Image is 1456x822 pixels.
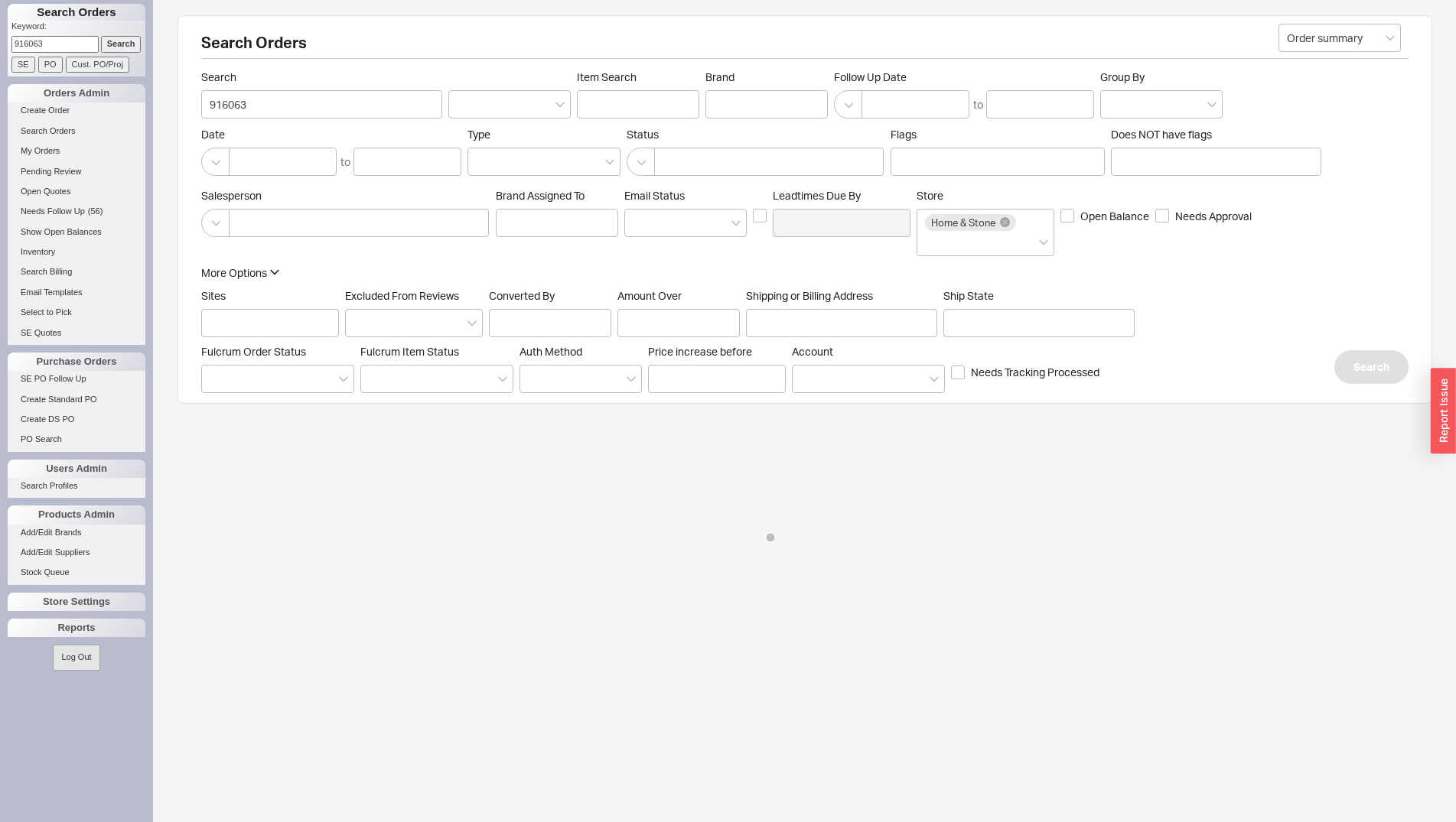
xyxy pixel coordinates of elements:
[520,345,582,358] span: Auth Method
[925,233,936,251] input: Store
[8,164,145,180] a: Pending Review
[21,206,85,216] span: Needs Follow Up
[8,431,145,447] a: PO Search
[731,220,741,226] svg: open menu
[8,619,145,637] div: Reports
[624,189,685,202] span: Em ​ ail Status
[577,90,699,119] input: Item Search
[201,265,279,281] button: More Options
[340,154,350,170] div: to
[66,57,129,73] input: Cust. PO/Proj
[8,244,145,260] a: Inventory
[88,206,103,216] span: ( 56 )
[11,57,35,73] input: SE
[467,320,477,327] svg: open menu
[201,265,267,281] div: More Options
[360,345,459,358] span: Fulcrum Item Status
[1155,209,1169,223] input: Needs Approval
[201,128,461,141] span: Date
[38,57,63,73] input: PO
[8,564,145,580] a: Stock Queue
[467,128,490,141] span: Type
[8,371,145,387] a: SE PO Follow Up
[1386,35,1395,41] svg: open menu
[577,70,699,84] span: Item Search
[917,189,943,202] span: Store
[8,478,145,494] a: Search Profiles
[746,309,937,337] input: Shipping or Billing Address
[53,645,99,670] button: Log Out
[8,203,145,219] a: Needs Follow Up(56)
[1334,350,1409,384] button: Search
[971,365,1099,380] span: Needs Tracking Processed
[8,505,145,524] div: Products Admin
[973,97,983,112] div: to
[8,392,145,408] a: Create Standard PO
[369,370,379,388] input: Fulcrum Item Status
[8,143,145,159] a: My Orders
[627,128,884,141] span: Status
[834,70,1094,84] span: Follow Up Date
[8,544,145,560] a: Add/Edit Suppliers
[1353,358,1389,376] span: Search
[8,353,145,371] div: Purchase Orders
[8,123,145,139] a: Search Orders
[11,21,145,36] p: Keyword:
[705,70,735,83] span: Brand
[792,345,833,358] span: Account
[8,284,145,301] a: Email Templates
[201,70,442,84] span: Search
[476,153,487,171] input: Type
[930,376,939,382] svg: open menu
[8,224,145,240] a: Show Open Balances
[746,289,937,303] span: Shipping or Billing Address
[8,4,145,21] h1: Search Orders
[8,460,145,478] div: Users Admin
[555,102,565,108] svg: open menu
[8,84,145,102] div: Orders Admin
[943,289,994,302] span: Ship State
[1100,70,1145,83] span: Group By
[617,309,740,337] input: Amount Over
[8,304,145,320] a: Select to Pick
[1111,128,1212,141] span: Does NOT have flags
[210,370,220,388] input: Fulcrum Order Status
[1207,102,1217,108] svg: open menu
[931,217,995,228] span: Home & Stone
[8,184,145,200] a: Open Quotes
[1175,209,1252,224] span: Needs Approval
[773,189,910,203] span: Leadtimes Due By
[1080,209,1149,224] span: Open Balance
[891,128,917,141] span: Flags
[21,167,82,176] span: Pending Review
[8,411,145,427] a: Create DS PO
[648,345,786,359] span: Price increase before
[8,593,145,611] div: Store Settings
[201,289,226,302] span: Sites
[345,289,459,302] span: Excluded From Reviews
[8,264,145,280] a: Search Billing
[528,370,539,388] input: Auth Method
[8,325,145,341] a: SE Quotes
[1278,24,1401,52] input: Select...
[489,289,555,302] span: Converted By
[201,90,442,119] input: Search
[496,189,585,202] span: Brand Assigned To
[1060,209,1074,223] input: Open Balance
[101,36,142,52] input: Search
[951,366,965,379] input: Needs Tracking Processed
[201,345,306,358] span: Fulcrum Order Status
[201,35,1409,59] h2: Search Orders
[617,289,740,303] span: Amount Over
[201,189,490,203] span: Salesperson
[8,525,145,541] a: Add/Edit Brands
[8,102,145,119] a: Create Order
